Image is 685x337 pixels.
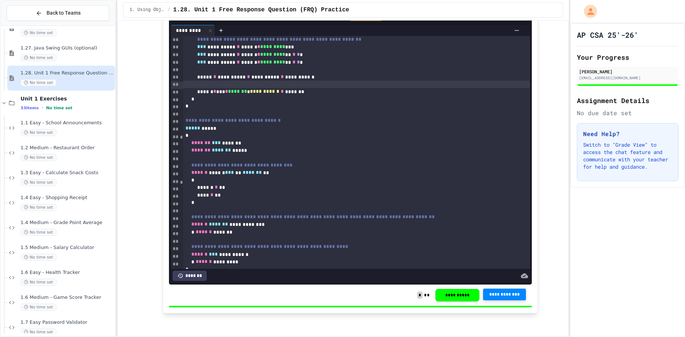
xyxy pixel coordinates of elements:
[21,245,114,251] span: 1.5 Medium - Salary Calculator
[21,95,114,102] span: Unit 1 Exercises
[47,9,81,17] span: Back to Teams
[21,179,56,186] span: No time set
[21,70,114,76] span: 1.28. Unit 1 Free Response Question (FRQ) Practice
[577,95,678,106] h2: Assignment Details
[21,54,56,61] span: No time set
[21,329,56,336] span: No time set
[167,7,170,13] span: /
[21,79,56,86] span: No time set
[21,270,114,276] span: 1.6 Easy - Health Tracker
[21,106,39,110] span: 33 items
[42,105,43,111] span: •
[21,120,114,126] span: 1.1 Easy - School Announcements
[583,141,672,171] p: Switch to "Grade View" to access the chat feature and communicate with your teacher for help and ...
[21,254,56,261] span: No time set
[579,75,676,81] div: [EMAIL_ADDRESS][DOMAIN_NAME]
[21,195,114,201] span: 1.4 Easy - Shopping Receipt
[21,229,56,236] span: No time set
[577,30,638,40] h1: AP CSA 25'-26'
[21,170,114,176] span: 1.3 Easy - Calculate Snack Costs
[21,319,114,326] span: 1.7 Easy Password Validator
[21,220,114,226] span: 1.4 Medium - Grade Point Average
[583,129,672,138] h3: Need Help?
[21,154,56,161] span: No time set
[21,204,56,211] span: No time set
[21,129,56,136] span: No time set
[21,145,114,151] span: 1.2 Medium - Restaurant Order
[21,45,114,51] span: 1.27. Java Swing GUIs (optional)
[21,279,56,286] span: No time set
[21,304,56,311] span: No time set
[46,106,73,110] span: No time set
[21,29,56,36] span: No time set
[21,294,114,301] span: 1.6 Medium - Game Score Tracker
[577,52,678,62] h2: Your Progress
[173,6,349,14] span: 1.28. Unit 1 Free Response Question (FRQ) Practice
[577,109,678,117] div: No due date set
[576,3,599,20] div: My Account
[579,68,676,75] div: [PERSON_NAME]
[129,7,165,13] span: 1. Using Objects and Methods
